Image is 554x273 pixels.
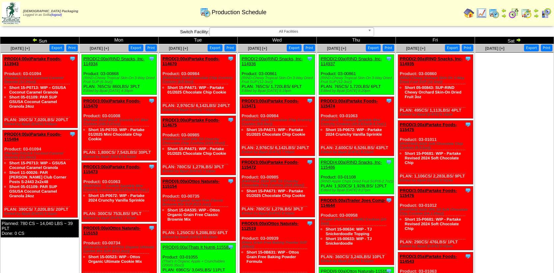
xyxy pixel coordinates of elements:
div: Edited by Bpali [DATE] 8:23pm [321,150,394,154]
a: Short 15-P0672: WIP - Partake 2024 Crunchy Vanilla Sprinkle [326,127,382,137]
button: Print [383,44,394,51]
div: (Partake 2024 BULK Crunchy CC Mini Cookies (100-0.67oz)) [83,118,157,126]
a: Short 15-0A535: WIP - Ottos Organic Grain Free Classic Brownie Mix [167,208,220,222]
a: Short 15-P0681: WIP - Partake Revised 2024 Soft Chocolate Chip [405,217,461,231]
td: Sat [475,37,554,44]
div: Edited by Bpali [DATE] 8:18pm [400,113,473,117]
div: Edited by Bpali [DATE] 5:52pm [321,259,394,263]
span: [DEMOGRAPHIC_DATA] Packaging [23,10,78,13]
a: PROD(6:00a)Ottos Naturals-112519 [242,221,299,231]
div: Edited by Bpali [DATE] 6:52pm [83,155,157,159]
a: Short 15-P0672: WIP - Partake 2024 Crunchy Vanilla Sprinkle [88,193,145,203]
div: Edited by Bpali [DATE] 7:57pm [83,216,157,220]
img: Tooltip [69,131,76,137]
img: Tooltip [465,55,471,62]
button: Export [287,44,302,51]
a: PROD(4:00a)RIND Snacks, Inc-115486 [321,160,382,170]
a: Short 15-00523: WIP - Ottos Organic Ultimate Cookie Mix [88,255,142,264]
button: Print [224,44,236,51]
a: PROD(6:00a)Ottos Naturals-115154 [162,179,219,189]
button: Export [208,44,222,51]
img: Tooltip [227,244,234,250]
img: Tooltip [148,55,155,62]
div: Edited by Bpali [DATE] 8:27pm [321,188,394,192]
a: PROD(2:00a)RIND Snacks, Inc-114936 [242,56,303,66]
img: Tooltip [465,187,471,194]
div: Product: 03-01008 PLAN: 1,800CS / 7,542LBS / 30PLT [82,97,157,161]
a: Short 15-P0713: WIP – GSUSA Coconut Caramel Granola [9,161,66,170]
div: (PARTAKE – Confetti Sprinkle Mini Crunchy Cookies (10-0.67oz/6-6.7oz) ) [321,118,394,126]
div: Product: 03-00868 PLAN: 765CS / 860LBS / 3PLT [82,55,157,95]
a: Short 15-P0681: WIP - Partake Revised 2024 Soft Chocolate Chip [405,151,461,165]
div: (UCM-12OZ-6CT OTTOs Organic Ultimate Cookie Mix SUP (6/12.2oz)) [83,245,157,253]
a: PROD(3:05a)Partake Foods-114543 [400,254,457,264]
div: (PARTAKE 2024 3PK SS Crunchy Chocolate Chip Cookies (24/1.09oz)) [162,137,236,145]
a: PROD(4:00a)Partake Foods-115494 [4,132,61,142]
td: Tue [159,37,238,44]
button: Export [49,44,64,51]
a: [DATE] [+] [327,46,346,51]
a: Short 15-PA671: WIP - Partake 01/2025 Chocolate Chip Cookie [247,189,305,198]
a: [DATE] [+] [248,46,267,51]
button: Export [445,44,460,51]
div: Product: 03-00985 PLAN: 780CS / 1,279LBS / 3PLT [240,158,315,217]
div: (PARTAKE 2024 Chocolate Chip Crunchy Cookies (6/5.5oz)) [242,118,315,126]
button: Print [304,44,315,51]
a: Short 15-PA671: WIP - Partake 01/2025 Chocolate Chip Cookie [167,147,226,156]
img: Tooltip [386,197,392,204]
div: Product: 03-00958 PLAN: 360CS / 3,240LBS / 10PLT [319,196,394,265]
a: Short 05-01109: PAR SUP GSUSA Coconut Caramel Granola 24oz [9,95,57,109]
div: Product: 03-00861 PLAN: 765CS / 1,720LBS / 6PLT [240,55,315,95]
button: Print [462,44,473,51]
button: Export [524,44,539,51]
img: Tooltip [227,55,234,62]
div: (PARTAKE 2024 Chocolate Chip Crunchy Cookies (6/5.5oz)) [162,76,236,84]
img: Tooltip [386,97,392,104]
div: (RIND-Chewy Tropical Skin-On 3-Way Dried Fruit SUP (6-3oz)) [83,76,157,84]
a: [DATE] [+] [11,46,30,51]
div: Edited by Bpali [DATE] 4:39pm [83,89,157,93]
div: (Ottos Grain Free Baking Powder SUP (6/8oz)) [242,241,315,249]
div: Edited by Bpali [DATE] 7:53pm [162,108,236,112]
div: (RIND-Chewy Tropical Skin-On 3-Way Dried Fruit SUP (12-3oz)) [242,76,315,84]
div: Product: 03-01108 PLAN: 1,920CS / 1,928LBS / 12PLT [319,158,394,194]
div: (RIND-Chewy Tropical Skin-On 3-Way Dried Fruit SUP (12-3oz)) [321,76,394,84]
img: Tooltip [148,97,155,104]
a: Short 15-0B631: WIP - Ottos Grain Free Baking Powder Formula [247,250,299,264]
button: Export [366,44,381,51]
img: arrowleft.gif [534,8,539,13]
img: Tooltip [306,220,313,227]
a: (logout) [51,13,62,17]
a: PROD(2:00a)RIND Snacks, Inc-114935 [400,56,463,66]
a: Short 15-P0703: WIP - Partake 01/2025 Mini Chocolate Chip Cookie [88,127,145,141]
img: zoroco-logo-small.webp [2,2,20,24]
img: arrowright.gif [516,37,521,42]
a: PROD(3:00a)Partake Foods-115474 [321,98,378,108]
img: Tooltip [386,55,392,62]
span: [DATE] [+] [406,46,425,51]
td: Sun [0,37,79,44]
div: (RIND-Chewy Orchard Skin-On 3-Way Dried Fruit SUP (12-3oz)) [400,76,473,84]
img: calendarinout.gif [521,8,532,18]
div: (RIND Apple Chips Dried Fruit SUP(6-2.7oz)) [321,179,394,183]
div: Product: 03-00985 PLAN: 780CS / 1,279LBS / 3PLT [161,116,236,175]
div: (PARTAKE-2024 Soft Chocolate Chip Cookies (6-5.5oz)) [400,142,473,150]
span: [DATE] [+] [485,46,504,51]
a: Short 15-P0713: WIP – GSUSA Coconut Caramel Granola [9,85,66,95]
a: PROD(3:00a)Partake Foods-114675 [162,118,219,127]
a: [DATE] [+] [169,46,188,51]
td: Mon [79,37,159,44]
img: home.gif [464,8,474,18]
img: Tooltip [465,121,471,128]
div: Product: 03-01063 PLAN: 2,600CS / 6,526LBS / 43PLT [319,97,394,156]
div: Product: 03-00861 PLAN: 765CS / 1,720LBS / 6PLT [319,55,394,95]
td: Fri [396,37,475,44]
a: PROD(3:00a)Partake Foods-115476 [400,188,457,198]
a: Short 15-00634: WIP - TJ Snickerdoodle Topping [326,227,372,236]
div: Product: 03-00984 PLAN: 2,976CS / 6,142LBS / 24PLT [240,97,315,156]
div: (PARTAKE-2024 3PK SS Soft Chocolate Chip Cookies (24-1.09oz)) [400,208,473,216]
img: Tooltip [306,55,313,62]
